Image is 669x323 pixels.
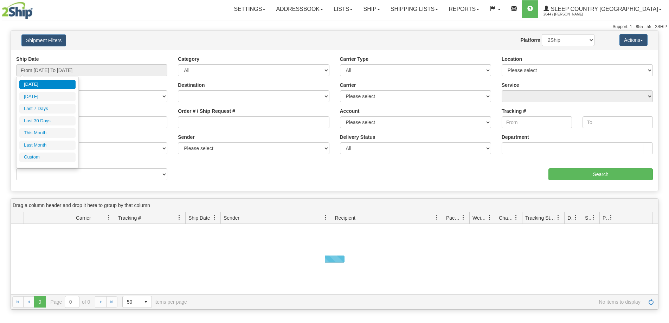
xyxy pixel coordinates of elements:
[502,134,529,141] label: Department
[140,296,152,308] span: select
[2,2,33,19] img: logo2044.jpg
[645,296,657,308] a: Refresh
[525,214,556,221] span: Tracking Status
[19,92,76,102] li: [DATE]
[2,24,667,30] div: Support: 1 - 855 - 55 - 2SHIP
[122,296,187,308] span: items per page
[502,82,519,89] label: Service
[178,82,205,89] label: Destination
[19,116,76,126] li: Last 30 Days
[340,108,360,115] label: Account
[570,212,582,224] a: Delivery Status filter column settings
[173,212,185,224] a: Tracking # filter column settings
[178,108,235,115] label: Order # / Ship Request #
[76,214,91,221] span: Carrier
[340,134,375,141] label: Delivery Status
[587,212,599,224] a: Shipment Issues filter column settings
[502,116,572,128] input: From
[118,214,141,221] span: Tracking #
[127,298,136,305] span: 50
[543,11,596,18] span: 2044 / [PERSON_NAME]
[16,56,39,63] label: Ship Date
[472,214,487,221] span: Weight
[335,214,355,221] span: Recipient
[178,134,194,141] label: Sender
[340,82,356,89] label: Carrier
[510,212,522,224] a: Charge filter column settings
[340,56,368,63] label: Carrier Type
[11,199,658,212] div: grid grouping header
[34,296,45,308] span: Page 0
[103,212,115,224] a: Carrier filter column settings
[19,153,76,162] li: Custom
[229,0,271,18] a: Settings
[499,214,514,221] span: Charge
[197,299,641,305] span: No items to display
[271,0,328,18] a: Addressbook
[208,212,220,224] a: Ship Date filter column settings
[19,141,76,150] li: Last Month
[567,214,573,221] span: Delivery Status
[19,128,76,138] li: This Month
[548,168,653,180] input: Search
[178,56,199,63] label: Category
[19,104,76,114] li: Last 7 Days
[583,116,653,128] input: To
[188,214,210,221] span: Ship Date
[122,296,152,308] span: Page sizes drop down
[431,212,443,224] a: Recipient filter column settings
[484,212,496,224] a: Weight filter column settings
[385,0,443,18] a: Shipping lists
[328,0,358,18] a: Lists
[549,6,658,12] span: Sleep Country [GEOGRAPHIC_DATA]
[653,125,668,197] iframe: chat widget
[19,80,76,89] li: [DATE]
[457,212,469,224] a: Packages filter column settings
[605,212,617,224] a: Pickup Status filter column settings
[443,0,484,18] a: Reports
[520,37,540,44] label: Platform
[552,212,564,224] a: Tracking Status filter column settings
[446,214,461,221] span: Packages
[224,214,239,221] span: Sender
[320,212,332,224] a: Sender filter column settings
[619,34,648,46] button: Actions
[502,108,526,115] label: Tracking #
[358,0,385,18] a: Ship
[538,0,667,18] a: Sleep Country [GEOGRAPHIC_DATA] 2044 / [PERSON_NAME]
[603,214,609,221] span: Pickup Status
[21,34,66,46] button: Shipment Filters
[585,214,591,221] span: Shipment Issues
[51,296,90,308] span: Page of 0
[502,56,522,63] label: Location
